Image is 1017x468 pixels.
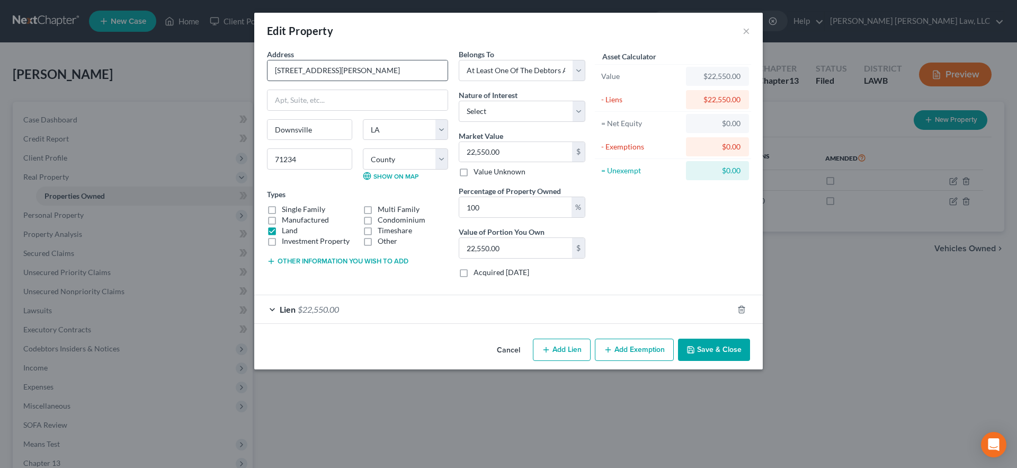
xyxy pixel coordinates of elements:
[267,23,333,38] div: Edit Property
[282,236,350,246] label: Investment Property
[601,142,681,152] div: - Exemptions
[459,197,572,217] input: 0.00
[743,24,750,37] button: ×
[572,197,585,217] div: %
[474,166,525,177] label: Value Unknown
[601,165,681,176] div: = Unexempt
[459,90,518,101] label: Nature of Interest
[459,226,545,237] label: Value of Portion You Own
[981,432,1006,457] div: Open Intercom Messenger
[459,130,503,142] label: Market Value
[595,339,674,361] button: Add Exemption
[298,304,339,314] span: $22,550.00
[363,172,418,180] a: Show on Map
[267,189,286,200] label: Types
[280,304,296,314] span: Lien
[267,50,294,59] span: Address
[267,90,448,110] input: Apt, Suite, etc...
[378,236,397,246] label: Other
[601,71,681,82] div: Value
[601,94,681,105] div: - Liens
[694,165,741,176] div: $0.00
[459,50,494,59] span: Belongs To
[267,257,408,266] button: Other information you wish to add
[601,118,681,129] div: = Net Equity
[488,340,529,361] button: Cancel
[459,238,572,258] input: 0.00
[378,215,425,225] label: Condominium
[694,142,741,152] div: $0.00
[378,204,420,215] label: Multi Family
[572,142,585,162] div: $
[459,186,561,197] label: Percentage of Property Owned
[267,60,448,81] input: Enter address...
[267,148,352,170] input: Enter zip...
[267,120,352,140] input: Enter city...
[282,225,298,236] label: Land
[678,339,750,361] button: Save & Close
[602,51,656,62] label: Asset Calculator
[474,267,529,278] label: Acquired [DATE]
[282,204,325,215] label: Single Family
[459,142,572,162] input: 0.00
[694,94,741,105] div: $22,550.00
[694,118,741,129] div: $0.00
[378,225,412,236] label: Timeshare
[533,339,591,361] button: Add Lien
[572,238,585,258] div: $
[694,71,741,82] div: $22,550.00
[282,215,329,225] label: Manufactured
